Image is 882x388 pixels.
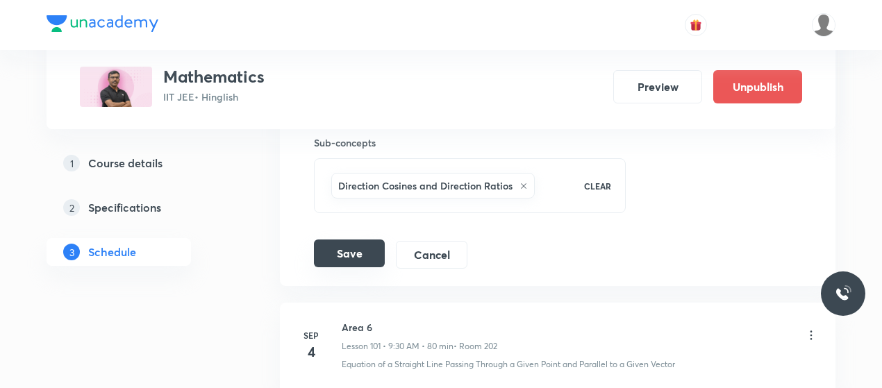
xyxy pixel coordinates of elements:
h6: Area 6 [342,320,497,335]
p: • Room 202 [454,340,497,353]
p: CLEAR [584,180,611,192]
button: Save [314,239,385,267]
p: Lesson 101 • 9:30 AM • 80 min [342,340,454,353]
p: 3 [63,244,80,260]
a: 2Specifications [47,194,235,221]
h5: Course details [88,155,163,171]
img: avatar [690,19,702,31]
img: 8741A496-353E-455E-B732-EA850542E6F5_plus.png [80,67,152,107]
button: Cancel [396,241,467,269]
h6: Sep [297,329,325,341]
button: Unpublish [713,70,802,103]
img: ttu [835,285,851,302]
img: Company Logo [47,15,158,32]
p: 2 [63,199,80,216]
h6: Sub-concepts [314,135,626,150]
h3: Mathematics [163,67,265,87]
p: IIT JEE • Hinglish [163,90,265,104]
h4: 4 [297,341,325,362]
img: Dhirendra singh [812,13,835,37]
button: Preview [613,70,702,103]
a: 1Course details [47,149,235,177]
h5: Specifications [88,199,161,216]
h5: Schedule [88,244,136,260]
button: avatar [685,14,707,36]
a: Company Logo [47,15,158,35]
p: Equation of a Straight Line Passing Through a Given Point and Parallel to a Given Vector [342,358,675,371]
h6: Direction Cosines and Direction Ratios [338,178,513,193]
p: 1 [63,155,80,171]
